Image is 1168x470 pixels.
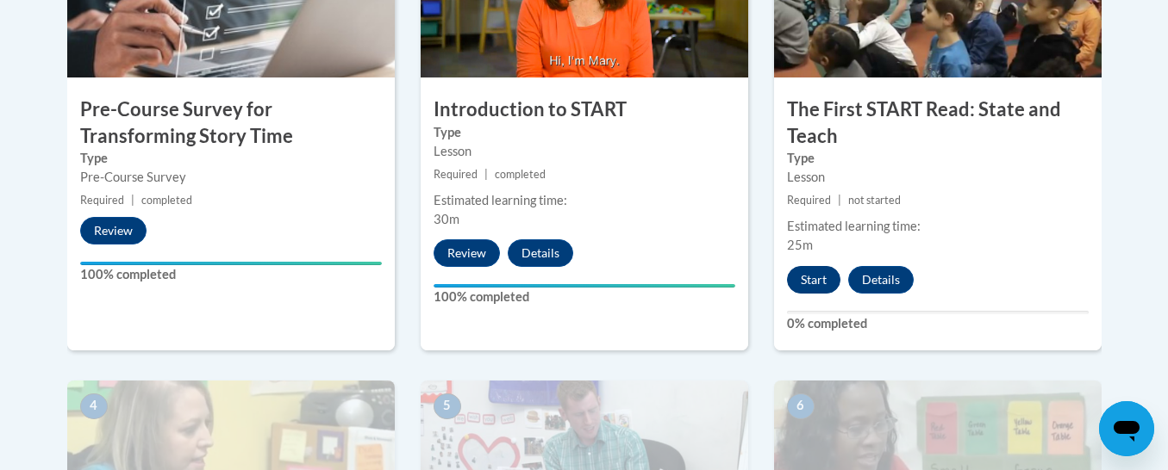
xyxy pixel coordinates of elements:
[434,191,735,210] div: Estimated learning time:
[434,284,735,288] div: Your progress
[774,96,1102,150] h3: The First START Read: State and Teach
[131,194,134,207] span: |
[80,149,382,168] label: Type
[434,123,735,142] label: Type
[787,393,815,419] span: 6
[80,168,382,187] div: Pre-Course Survey
[787,314,1089,333] label: 0% completed
[787,238,813,252] span: 25m
[848,266,914,294] button: Details
[434,393,461,419] span: 5
[434,142,735,161] div: Lesson
[787,217,1089,236] div: Estimated learning time:
[434,288,735,306] label: 100% completed
[80,262,382,265] div: Your progress
[80,194,124,207] span: Required
[787,194,831,207] span: Required
[787,168,1089,187] div: Lesson
[80,393,108,419] span: 4
[787,266,840,294] button: Start
[434,239,500,267] button: Review
[434,212,459,226] span: 30m
[141,194,192,207] span: completed
[434,168,478,181] span: Required
[787,149,1089,168] label: Type
[67,96,395,150] h3: Pre-Course Survey for Transforming Story Time
[838,194,841,207] span: |
[421,96,748,123] h3: Introduction to START
[1099,401,1154,456] iframe: Button to launch messaging window
[80,265,382,284] label: 100% completed
[495,168,546,181] span: completed
[80,217,147,244] button: Review
[508,239,573,267] button: Details
[484,168,488,181] span: |
[848,194,901,207] span: not started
